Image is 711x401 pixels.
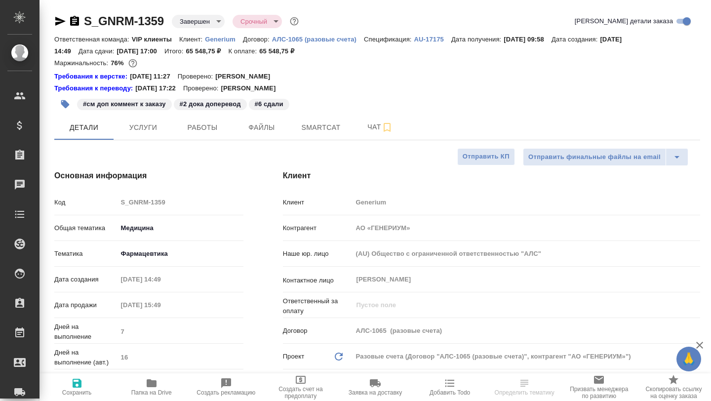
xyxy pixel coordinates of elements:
[114,373,189,401] button: Папка на Drive
[413,373,487,401] button: Добавить Todo
[528,152,661,163] span: Отправить финальные файлы на email
[130,72,178,81] p: [DATE] 11:27
[642,386,705,400] span: Скопировать ссылку на оценку заказа
[54,15,66,27] button: Скопировать ссылку для ЯМессенджера
[353,246,700,261] input: Пустое поле
[636,373,711,401] button: Скопировать ссылку на оценку заказа
[248,99,290,108] span: 6 сдали
[117,47,164,55] p: [DATE] 17:00
[118,350,243,364] input: Пустое поле
[189,373,263,401] button: Создать рекламацию
[255,99,283,109] p: #6 сдали
[562,373,636,401] button: Призвать менеджера по развитию
[118,324,243,339] input: Пустое поле
[177,17,213,26] button: Завершен
[353,323,700,338] input: Пустое поле
[353,195,700,209] input: Пустое поле
[283,170,700,182] h4: Клиент
[495,389,554,396] span: Определить тематику
[228,47,259,55] p: К оплате:
[238,121,285,134] span: Файлы
[60,121,108,134] span: Детали
[356,121,404,133] span: Чат
[178,72,216,81] p: Проверено:
[173,99,248,108] span: 2 дока доперевод
[180,99,241,109] p: #2 дока доперевод
[259,47,302,55] p: 65 548,75 ₽
[364,36,414,43] p: Спецификация:
[676,347,701,371] button: 🙏
[233,15,282,28] div: Завершен
[83,99,166,109] p: #см доп коммент к заказу
[523,148,688,166] div: split button
[575,16,673,26] span: [PERSON_NAME] детали заказа
[297,121,345,134] span: Smartcat
[54,198,118,207] p: Код
[118,298,204,312] input: Пустое поле
[288,15,301,28] button: Доп статусы указывают на важность/срочность заказа
[205,36,243,43] p: Generium
[353,221,700,235] input: Пустое поле
[119,121,167,134] span: Услуги
[205,35,243,43] a: Generium
[54,348,118,367] p: Дней на выполнение (авт.)
[263,373,338,401] button: Создать счет на предоплату
[164,47,186,55] p: Итого:
[54,275,118,284] p: Дата создания
[54,83,135,93] a: Требования к переводу:
[118,195,243,209] input: Пустое поле
[504,36,552,43] p: [DATE] 09:58
[215,72,277,81] p: [PERSON_NAME]
[84,14,164,28] a: S_GNRM-1359
[132,36,179,43] p: VIP клиенты
[283,326,353,336] p: Договор
[552,36,600,43] p: Дата создания:
[414,35,451,43] a: AU-17175
[272,36,364,43] p: АЛС-1065 (разовые счета)
[283,198,353,207] p: Клиент
[457,148,515,165] button: Отправить КП
[131,389,172,396] span: Папка на Drive
[414,36,451,43] p: AU-17175
[69,15,80,27] button: Скопировать ссылку
[183,83,221,93] p: Проверено:
[111,59,126,67] p: 76%
[568,386,631,400] span: Призвать менеджера по развитию
[79,47,117,55] p: Дата сдачи:
[237,17,270,26] button: Срочный
[272,35,364,43] a: АЛС-1065 (разовые счета)
[283,223,353,233] p: Контрагент
[54,170,243,182] h4: Основная информация
[283,276,353,285] p: Контактное лицо
[54,36,132,43] p: Ответственная команда:
[269,386,332,400] span: Создать счет на предоплату
[179,36,205,43] p: Клиент:
[39,373,114,401] button: Сохранить
[54,249,118,259] p: Тематика
[172,15,225,28] div: Завершен
[283,352,305,361] p: Проект
[349,389,402,396] span: Заявка на доставку
[186,47,228,55] p: 65 548,75 ₽
[463,151,510,162] span: Отправить КП
[283,249,353,259] p: Наше юр. лицо
[62,389,92,396] span: Сохранить
[451,36,504,43] p: Дата получения:
[118,272,204,286] input: Пустое поле
[135,83,183,93] p: [DATE] 17:22
[54,322,118,342] p: Дней на выполнение
[381,121,393,133] svg: Подписаться
[243,36,272,43] p: Договор:
[126,57,139,70] button: 12917.54 RUB;
[76,99,173,108] span: см доп коммент к заказу
[54,300,118,310] p: Дата продажи
[54,72,130,81] a: Требования к верстке:
[54,93,76,115] button: Добавить тэг
[179,121,226,134] span: Работы
[680,349,697,369] span: 🙏
[118,245,243,262] div: Фармацевтика
[54,83,135,93] div: Нажми, чтобы открыть папку с инструкцией
[338,373,412,401] button: Заявка на доставку
[355,299,677,311] input: Пустое поле
[353,348,700,365] div: Разовые счета (Договор "АЛС-1065 (разовые счета)", контрагент "АО «ГЕНЕРИУМ»")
